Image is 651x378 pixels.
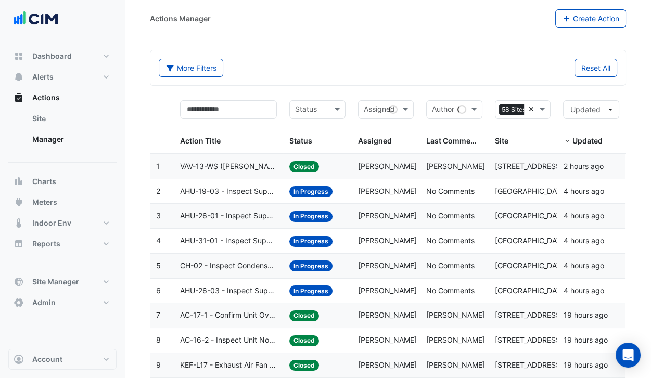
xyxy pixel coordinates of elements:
span: [PERSON_NAME] [426,162,485,171]
span: [PERSON_NAME] [358,335,417,344]
span: 9 [156,360,161,369]
span: Updated [572,136,602,145]
button: Dashboard [8,46,117,67]
span: No Comments [426,187,475,195]
button: Create Action [555,9,627,28]
span: Last Commented [426,136,487,145]
span: [STREET_ADDRESS] [495,162,563,171]
span: [PERSON_NAME] [426,310,485,319]
span: Alerts [32,72,54,82]
span: No Comments [426,286,475,295]
span: 1 [156,162,160,171]
button: Indoor Env [8,213,117,233]
app-icon: Meters [14,197,24,207]
span: Closed [289,161,319,172]
span: [PERSON_NAME] [358,236,417,245]
span: 2025-08-27T13:43:18.800 [563,360,607,369]
span: Action Title [180,136,221,145]
button: Admin [8,292,117,313]
span: In Progress [289,285,333,296]
button: Actions [8,87,117,108]
span: Closed [289,360,319,371]
span: AC-17-1 - Confirm Unit Overnight Operation (Energy Waste) [180,309,277,321]
span: [PERSON_NAME] [358,261,417,270]
span: 2 [156,187,160,195]
span: Indoor Env [32,218,71,228]
div: Actions Manager [150,13,211,24]
span: 2025-08-28T06:54:33.277 [563,187,604,195]
div: Actions [8,108,117,154]
span: KEF-L17 - Exhaust Air Fan Fault [180,359,277,371]
span: Reports [32,239,60,249]
span: 8 [156,335,161,344]
span: [GEOGRAPHIC_DATA] [495,261,568,270]
span: 2025-08-28T06:54:28.937 [563,211,604,220]
span: [PERSON_NAME] [426,360,485,369]
span: Dashboard [32,51,72,61]
app-icon: Indoor Env [14,218,24,228]
span: [PERSON_NAME] [358,310,417,319]
span: AC-16-2 - Inspect Unit Not Operating [180,334,277,346]
span: AHU-19-03 - Inspect Supply Air Loss [180,186,277,198]
span: Site [495,136,508,145]
span: AHU-31-01 - Inspect Supply Air Loss [180,235,277,247]
span: 2025-08-28T06:54:24.047 [563,236,604,245]
span: 2025-08-28T06:54:08.427 [563,286,604,295]
span: Account [32,354,62,364]
span: Clear [528,103,537,115]
span: Updated [570,105,600,114]
span: In Progress [289,236,333,247]
app-icon: Site Manager [14,277,24,287]
button: Account [8,349,117,370]
span: 2025-08-27T13:45:18.416 [563,310,607,319]
span: Admin [32,297,56,308]
span: [PERSON_NAME] [358,187,417,195]
span: 5 [156,261,161,270]
app-icon: Admin [14,297,24,308]
span: Actions [32,93,60,103]
span: 58 Sites selected [499,104,555,115]
span: Assigned [358,136,392,145]
a: Manager [24,129,117,150]
button: Charts [8,171,117,192]
span: VAV-13-WS ([PERSON_NAME] IE) - Inspect VAV Airflow Block [180,161,277,173]
button: Reports [8,233,117,254]
span: 2025-08-27T13:44:12.134 [563,335,607,344]
button: Updated [563,100,619,119]
span: [PERSON_NAME] [358,211,417,220]
app-icon: Actions [14,93,24,103]
app-icon: Reports [14,239,24,249]
span: [GEOGRAPHIC_DATA] [495,236,568,245]
span: [GEOGRAPHIC_DATA] [495,286,568,295]
span: In Progress [289,186,333,197]
span: Status [289,136,312,145]
span: In Progress [289,260,333,271]
span: 6 [156,286,161,295]
app-icon: Dashboard [14,51,24,61]
span: 7 [156,310,160,319]
span: 3 [156,211,161,220]
span: 2025-08-28T06:54:15.826 [563,261,604,270]
span: [PERSON_NAME] [358,286,417,295]
span: [STREET_ADDRESS] [495,360,563,369]
span: 4 [156,236,161,245]
app-icon: Alerts [14,72,24,82]
span: [GEOGRAPHIC_DATA] [495,187,568,195]
span: AHU-26-01 - Inspect Supply Air Loss [180,210,277,222]
span: [GEOGRAPHIC_DATA] [495,211,568,220]
span: [PERSON_NAME] [426,335,485,344]
button: Alerts [8,67,117,87]
img: Company Logo [12,8,59,29]
a: Site [24,108,117,129]
button: Reset All [575,59,617,77]
span: Closed [289,335,319,346]
span: [STREET_ADDRESS] [495,310,563,319]
span: [PERSON_NAME] [358,162,417,171]
app-icon: Charts [14,176,24,187]
span: Site Manager [32,277,79,287]
span: Charts [32,176,56,187]
span: AHU-26-03 - Inspect Supply Air Loss [180,285,277,297]
span: CH-02 - Inspect Condenser Pressure Broken Sensor [180,260,277,272]
span: [PERSON_NAME] [358,360,417,369]
span: No Comments [426,211,475,220]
